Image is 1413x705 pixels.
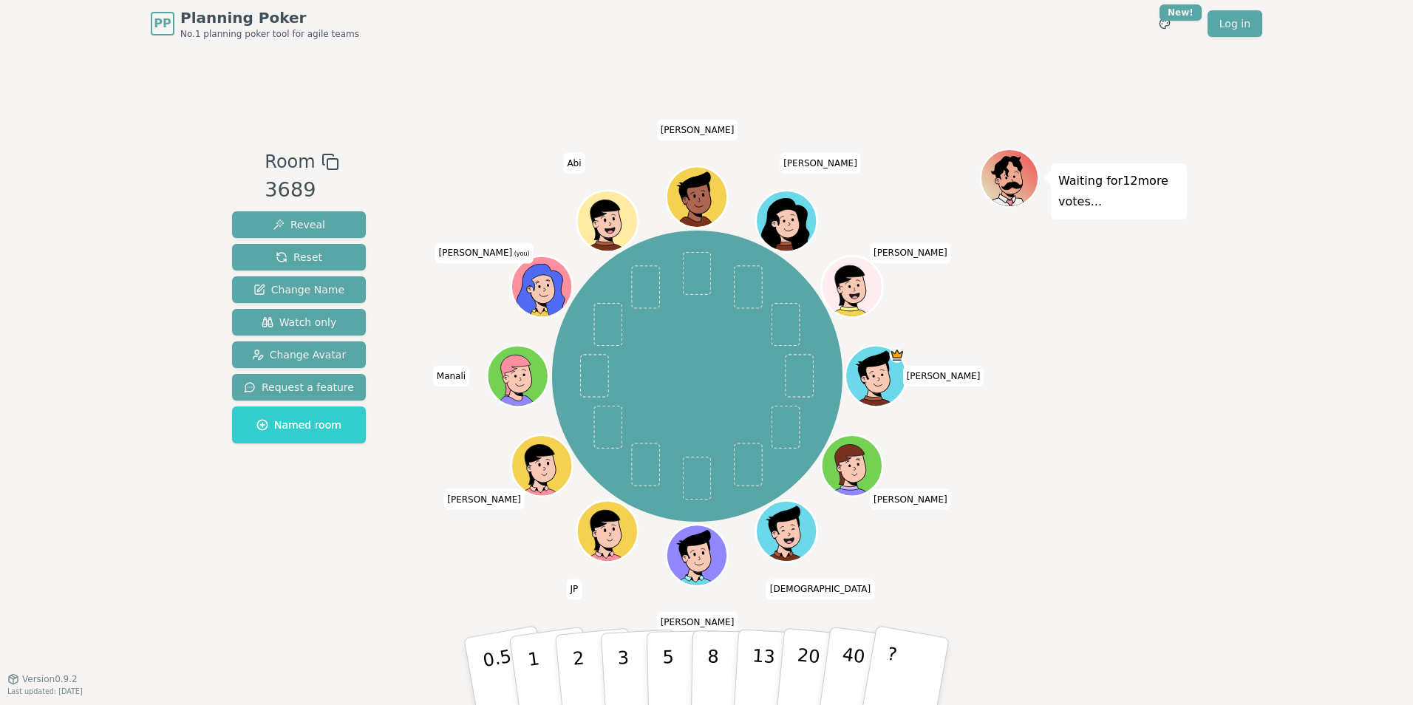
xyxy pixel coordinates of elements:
span: Click to change your name [657,120,738,140]
button: Reset [232,244,366,270]
div: New! [1160,4,1202,21]
span: Dan is the host [890,347,905,363]
span: Click to change your name [903,366,984,386]
a: Log in [1208,10,1262,37]
span: Change Avatar [252,347,347,362]
span: No.1 planning poker tool for agile teams [180,28,359,40]
span: Change Name [253,282,344,297]
span: Named room [256,418,341,432]
span: Click to change your name [563,153,585,174]
span: (you) [512,251,530,257]
button: Watch only [232,309,366,336]
button: Version0.9.2 [7,673,78,685]
span: Click to change your name [870,242,951,263]
button: Change Name [232,276,366,303]
button: Request a feature [232,374,366,401]
span: Last updated: [DATE] [7,687,83,695]
span: Click to change your name [766,579,874,599]
button: Reveal [232,211,366,238]
span: Reset [276,250,322,265]
span: Click to change your name [870,488,951,509]
button: Click to change your avatar [514,258,571,316]
span: Request a feature [244,380,354,395]
span: Room [265,149,315,175]
button: New! [1151,10,1178,37]
a: PPPlanning PokerNo.1 planning poker tool for agile teams [151,7,359,40]
span: Version 0.9.2 [22,673,78,685]
button: Named room [232,406,366,443]
div: 3689 [265,175,338,205]
span: PP [154,15,171,33]
span: Click to change your name [567,579,582,599]
span: Planning Poker [180,7,359,28]
span: Click to change your name [433,366,469,386]
span: Click to change your name [435,242,533,263]
span: Click to change your name [443,488,525,509]
span: Click to change your name [657,612,738,633]
span: Click to change your name [780,153,861,174]
span: Watch only [262,315,337,330]
p: Waiting for 12 more votes... [1058,171,1179,212]
button: Change Avatar [232,341,366,368]
span: Reveal [273,217,325,232]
